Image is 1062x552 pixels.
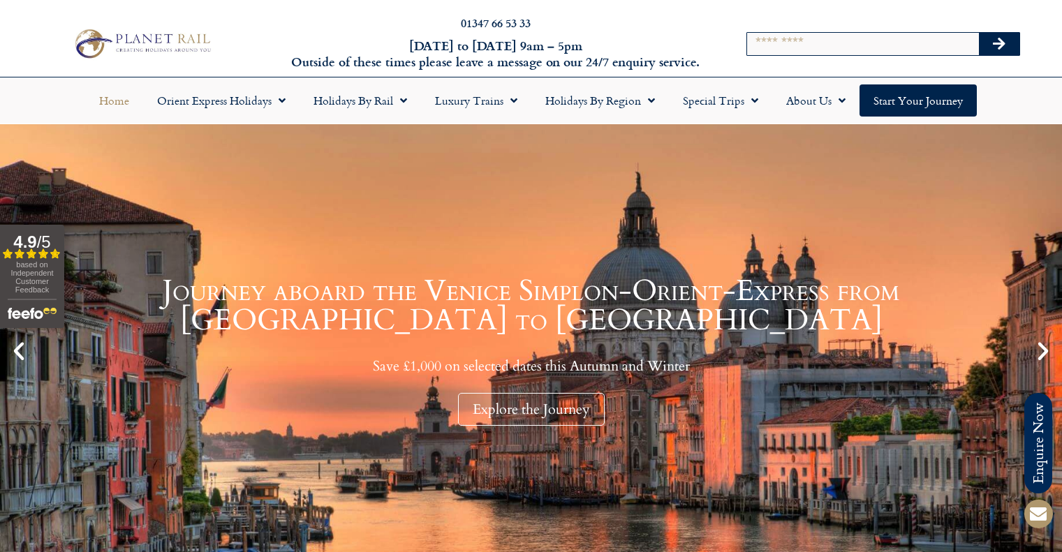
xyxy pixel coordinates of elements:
[287,38,705,70] h6: [DATE] to [DATE] 9am – 5pm Outside of these times please leave a message on our 24/7 enquiry serv...
[35,276,1027,335] h1: Journey aboard the Venice Simplon-Orient-Express from [GEOGRAPHIC_DATA] to [GEOGRAPHIC_DATA]
[458,393,605,426] div: Explore the Journey
[1031,339,1055,363] div: Next slide
[7,339,31,363] div: Previous slide
[85,84,143,117] a: Home
[421,84,531,117] a: Luxury Trains
[7,84,1055,117] nav: Menu
[669,84,772,117] a: Special Trips
[461,15,531,31] a: 01347 66 53 33
[35,357,1027,375] p: Save £1,000 on selected dates this Autumn and Winter
[300,84,421,117] a: Holidays by Rail
[979,33,1019,55] button: Search
[531,84,669,117] a: Holidays by Region
[69,26,214,61] img: Planet Rail Train Holidays Logo
[143,84,300,117] a: Orient Express Holidays
[860,84,977,117] a: Start your Journey
[772,84,860,117] a: About Us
